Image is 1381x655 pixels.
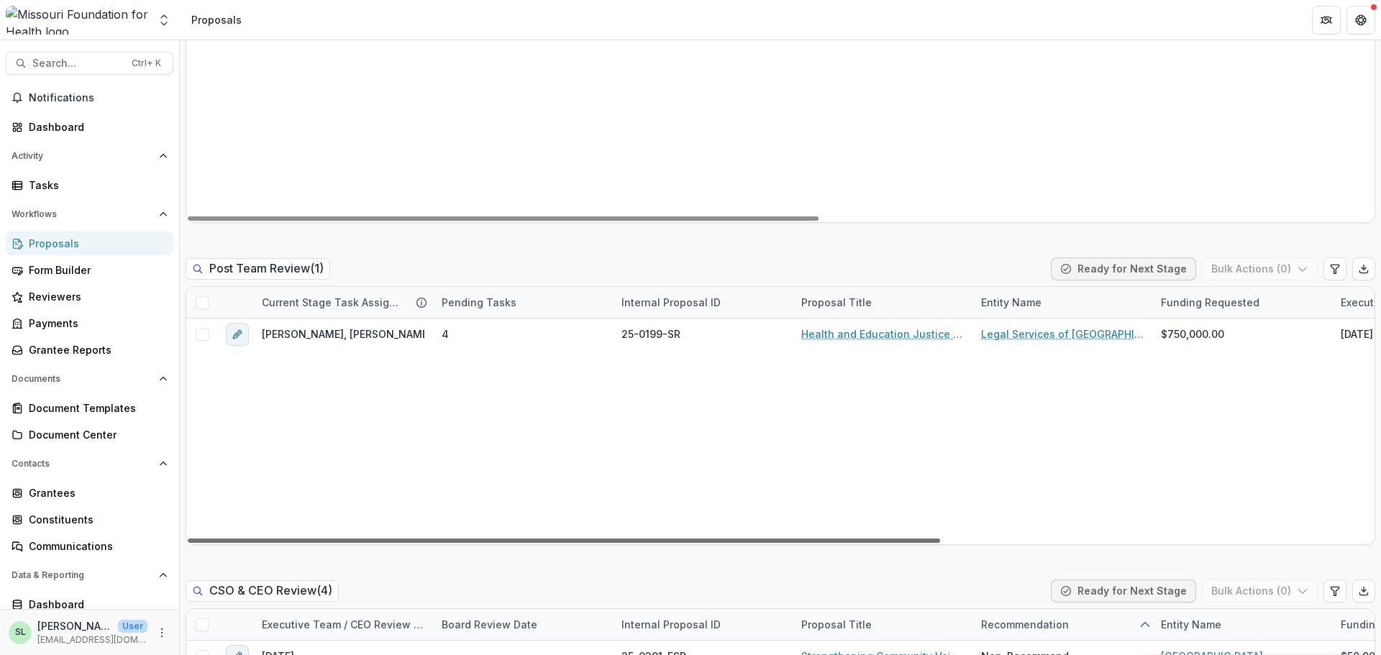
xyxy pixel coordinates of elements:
div: Pending Tasks [433,295,525,310]
div: Recommendation [972,609,1152,640]
div: Internal Proposal ID [613,617,729,632]
img: Missouri Foundation for Health logo [6,6,148,35]
div: Internal Proposal ID [613,295,729,310]
div: Funding Requested [1152,287,1332,318]
div: Entity Name [972,287,1152,318]
button: Search... [6,52,173,75]
div: Proposal Title [793,609,972,640]
div: Entity Name [972,295,1050,310]
div: Internal Proposal ID [613,287,793,318]
div: Internal Proposal ID [613,609,793,640]
a: Dashboard [6,592,173,616]
button: Edit table settings [1323,257,1346,280]
button: Export table data [1352,580,1375,603]
a: Proposals [6,232,173,255]
button: Open entity switcher [154,6,174,35]
div: Current Stage Task Assignees [253,295,410,310]
div: Entity Name [1152,609,1332,640]
div: Pending Tasks [433,287,613,318]
svg: sorted ascending [1139,619,1151,631]
span: Activity [12,151,153,161]
span: $750,000.00 [1161,326,1224,342]
p: [EMAIL_ADDRESS][DOMAIN_NAME] [37,633,147,646]
button: Partners [1312,6,1341,35]
button: Open Data & Reporting [6,564,173,587]
div: Proposals [29,236,162,251]
div: Entity Name [1152,617,1230,632]
a: Grantees [6,481,173,505]
div: Grantees [29,485,162,500]
a: Tasks [6,173,173,197]
div: Document Templates [29,400,162,416]
div: Dashboard [29,597,162,612]
div: Communications [29,539,162,554]
button: Get Help [1346,6,1375,35]
button: Open Activity [6,145,173,168]
div: Payments [29,316,162,331]
span: [PERSON_NAME], [PERSON_NAME] [262,326,432,342]
div: Recommendation [972,617,1077,632]
button: Open Contacts [6,452,173,475]
h2: CSO & CEO Review ( 4 ) [186,580,339,601]
span: 4 [442,326,449,342]
button: Ready for Next Stage [1051,257,1196,280]
div: Constituents [29,512,162,527]
a: Constituents [6,508,173,531]
div: Tasks [29,178,162,193]
div: Proposal Title [793,287,972,318]
a: Communications [6,534,173,558]
p: User [118,620,147,633]
div: Proposals [191,12,242,27]
div: [DATE] [1341,326,1373,342]
button: Notifications [6,86,173,109]
button: More [153,624,170,641]
button: Bulk Actions (0) [1202,257,1318,280]
span: 25-0199-SR [621,326,680,342]
a: Reviewers [6,285,173,308]
p: [PERSON_NAME] [37,618,112,633]
div: Board Review Date [433,609,613,640]
div: Proposal Title [793,295,880,310]
a: Document Center [6,423,173,446]
span: Data & Reporting [12,570,153,580]
div: Executive Team / CEO Review Date [253,609,433,640]
button: Export table data [1352,257,1375,280]
div: Dashboard [29,119,162,134]
div: Form Builder [29,262,162,278]
a: Grantee Reports [6,338,173,362]
div: Current Stage Task Assignees [253,287,433,318]
button: Open Documents [6,367,173,390]
button: Edit table settings [1323,580,1346,603]
span: Search... [32,58,123,70]
a: Payments [6,311,173,335]
a: Form Builder [6,258,173,282]
span: Contacts [12,459,153,469]
div: Funding Requested [1152,295,1268,310]
a: Dashboard [6,115,173,139]
button: Open Workflows [6,203,173,226]
span: Workflows [12,209,153,219]
button: edit [226,323,249,346]
div: Executive Team / CEO Review Date [253,617,433,632]
a: Document Templates [6,396,173,420]
div: Board Review Date [433,617,546,632]
div: Ctrl + K [129,55,164,71]
a: Legal Services of [GEOGRAPHIC_DATA][US_STATE], Inc. [981,326,1144,342]
nav: breadcrumb [186,9,247,30]
div: Document Center [29,427,162,442]
h2: Post Team Review ( 1 ) [186,258,330,279]
div: Reviewers [29,289,162,304]
span: Notifications [29,92,168,104]
button: Bulk Actions (0) [1202,580,1318,603]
